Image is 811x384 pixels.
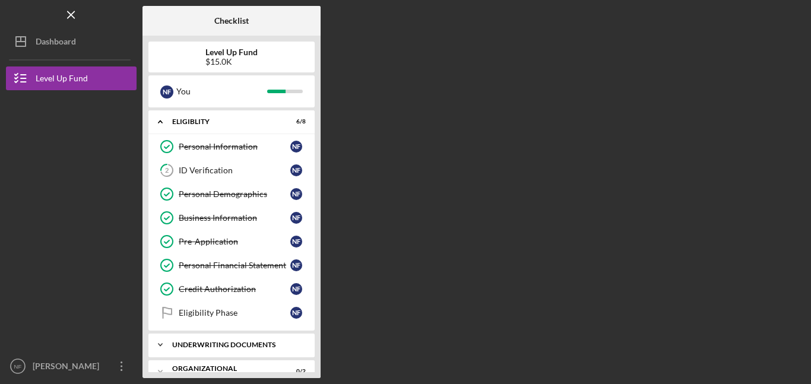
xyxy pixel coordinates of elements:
a: Pre-ApplicationNF [154,230,309,253]
div: N F [290,283,302,295]
div: N F [290,236,302,247]
div: Dashboard [36,30,76,56]
tspan: 2 [165,167,169,174]
a: Credit AuthorizationNF [154,277,309,301]
div: Eligiblity [172,118,276,125]
a: Personal DemographicsNF [154,182,309,206]
div: Underwriting Documents [172,341,300,348]
a: Personal InformationNF [154,135,309,158]
div: Personal Demographics [179,189,290,199]
div: Pre-Application [179,237,290,246]
div: Credit Authorization [179,284,290,294]
div: N F [160,85,173,99]
a: Eligibility PhaseNF [154,301,309,325]
div: You [176,81,267,101]
div: Organizational Documents [172,365,276,379]
button: NF[PERSON_NAME] [6,354,137,378]
div: N F [290,164,302,176]
text: NF [14,363,22,370]
button: Level Up Fund [6,66,137,90]
div: N F [290,212,302,224]
button: Dashboard [6,30,137,53]
div: N F [290,307,302,319]
div: Personal Information [179,142,290,151]
b: Checklist [214,16,249,26]
div: Business Information [179,213,290,223]
div: Eligibility Phase [179,308,290,318]
div: Level Up Fund [36,66,88,93]
div: [PERSON_NAME] [30,354,107,381]
a: 2ID VerificationNF [154,158,309,182]
div: N F [290,141,302,153]
b: Level Up Fund [205,47,258,57]
div: Personal Financial Statement [179,261,290,270]
div: 0 / 2 [284,368,306,375]
div: N F [290,259,302,271]
a: Business InformationNF [154,206,309,230]
div: $15.0K [205,57,258,66]
div: N F [290,188,302,200]
div: ID Verification [179,166,290,175]
a: Personal Financial StatementNF [154,253,309,277]
div: 6 / 8 [284,118,306,125]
